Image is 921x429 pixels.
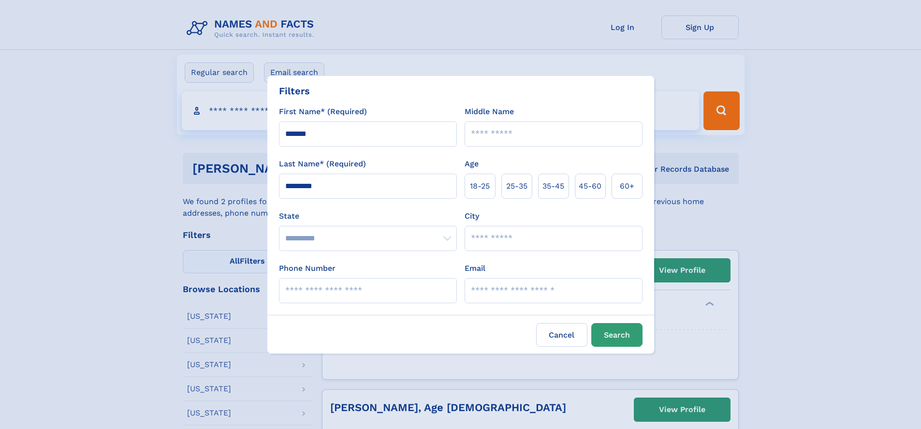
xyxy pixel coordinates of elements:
label: Phone Number [279,263,336,274]
label: First Name* (Required) [279,106,367,118]
button: Search [591,323,643,347]
label: Email [465,263,485,274]
label: Last Name* (Required) [279,158,366,170]
span: 18‑25 [470,180,490,192]
span: 45‑60 [579,180,601,192]
label: Cancel [536,323,587,347]
span: 60+ [620,180,634,192]
span: 35‑45 [542,180,564,192]
div: Filters [279,84,310,98]
span: 25‑35 [506,180,527,192]
label: City [465,210,479,222]
label: Age [465,158,479,170]
label: Middle Name [465,106,514,118]
label: State [279,210,457,222]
